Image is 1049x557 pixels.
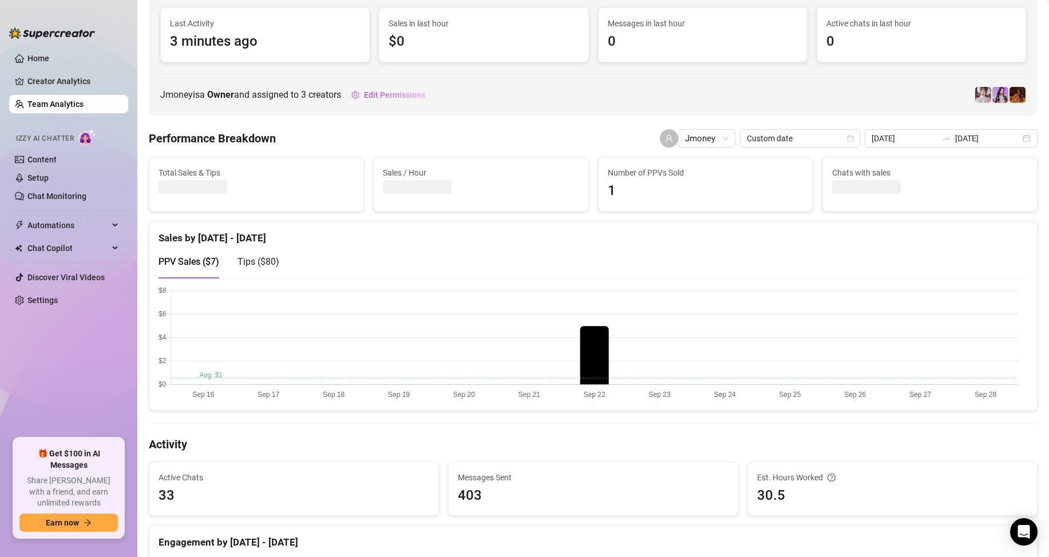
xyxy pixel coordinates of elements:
[84,519,92,527] span: arrow-right
[159,256,219,267] span: PPV Sales ( $7 )
[832,166,1028,179] span: Chats with sales
[747,130,853,147] span: Custom date
[826,31,1016,53] span: 0
[19,514,118,532] button: Earn nowarrow-right
[27,239,109,257] span: Chat Copilot
[15,244,22,252] img: Chat Copilot
[458,471,729,484] span: Messages Sent
[941,134,951,143] span: to
[955,132,1020,145] input: End date
[941,134,951,143] span: swap-right
[27,100,84,109] a: Team Analytics
[27,173,49,182] a: Setup
[458,485,729,507] span: 403
[27,72,119,90] a: Creator Analytics
[159,221,1028,246] div: Sales by [DATE] - [DATE]
[27,54,49,63] a: Home
[1010,87,1026,103] img: PantheraX
[78,129,96,145] img: AI Chatter
[665,134,673,142] span: user
[27,216,109,234] span: Automations
[608,166,803,179] span: Number of PPVs Sold
[159,485,429,507] span: 33
[27,273,105,282] a: Discover Viral Videos
[170,17,360,30] span: Last Activity
[383,166,579,179] span: Sales / Hour
[975,87,991,103] img: Rosie
[608,31,798,53] span: 0
[1010,518,1038,546] div: Open Intercom Messenger
[608,180,803,202] span: 1
[149,130,276,146] h4: Performance Breakdown
[160,87,341,102] span: Jmoney is a and assigned to creators
[237,256,279,267] span: Tips ( $80 )
[351,86,426,104] button: Edit Permissions
[872,132,937,145] input: Start date
[828,471,836,484] span: question-circle
[159,471,429,484] span: Active Chats
[9,27,95,39] img: logo-BBDzfeDw.svg
[27,155,57,164] a: Content
[27,296,58,305] a: Settings
[757,471,1028,484] div: Est. Hours Worked
[159,526,1028,550] div: Engagement by [DATE] - [DATE]
[19,448,118,471] span: 🎁 Get $100 in AI Messages
[389,17,579,30] span: Sales in last hour
[608,17,798,30] span: Messages in last hour
[826,17,1016,30] span: Active chats in last hour
[149,436,1038,452] h4: Activity
[159,166,354,179] span: Total Sales & Tips
[301,89,306,100] span: 3
[19,475,118,509] span: Share [PERSON_NAME] with a friend, and earn unlimited rewards
[389,31,579,53] span: $0
[847,135,854,142] span: calendar
[207,89,234,100] b: Owner
[170,31,360,53] span: 3 minutes ago
[16,133,74,144] span: Izzy AI Chatter
[685,130,729,147] span: Jmoney
[757,485,1028,507] span: 30.5
[351,91,359,99] span: setting
[992,87,1008,103] img: Kisa
[364,90,425,100] span: Edit Permissions
[46,518,79,527] span: Earn now
[15,221,24,230] span: thunderbolt
[27,192,86,201] a: Chat Monitoring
